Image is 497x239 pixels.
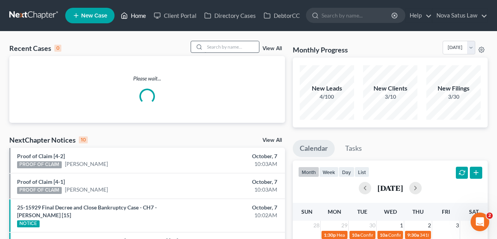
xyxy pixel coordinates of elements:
[341,221,348,230] span: 29
[17,220,40,227] div: NOTICE
[196,204,277,211] div: October, 7
[150,9,200,23] a: Client Portal
[196,152,277,160] div: October, 7
[388,232,476,238] span: Confirmation hearing for [PERSON_NAME]
[471,213,489,231] iframe: Intercom live chat
[487,213,493,219] span: 2
[380,232,388,238] span: 10a
[420,232,495,238] span: 341(a) meeting for [PERSON_NAME]
[300,84,354,93] div: New Leads
[407,232,419,238] span: 9:30a
[357,208,367,215] span: Tue
[426,93,481,101] div: 3/30
[260,9,304,23] a: DebtorCC
[313,221,320,230] span: 28
[338,140,369,157] a: Tasks
[319,167,339,177] button: week
[352,232,360,238] span: 10a
[384,208,397,215] span: Wed
[300,93,354,101] div: 4/100
[196,186,277,194] div: 10:03AM
[205,41,259,52] input: Search by name...
[196,178,277,186] div: October, 7
[79,136,88,143] div: 10
[368,221,376,230] span: 30
[337,232,397,238] span: Hearing for [PERSON_NAME]
[363,93,417,101] div: 3/10
[442,208,450,215] span: Fri
[293,45,348,54] h3: Monthly Progress
[406,9,432,23] a: Help
[469,208,479,215] span: Sat
[17,178,65,185] a: Proof of Claim [4-1]
[9,44,61,53] div: Recent Cases
[363,84,417,93] div: New Clients
[339,167,355,177] button: day
[324,232,336,238] span: 1:30p
[17,161,62,168] div: PROOF OF CLAIM
[399,221,404,230] span: 1
[293,140,335,157] a: Calendar
[65,186,108,194] a: [PERSON_NAME]
[262,138,282,143] a: View All
[377,184,403,192] h2: [DATE]
[262,46,282,51] a: View All
[301,208,313,215] span: Sun
[65,160,108,168] a: [PERSON_NAME]
[328,208,341,215] span: Mon
[360,232,448,238] span: Confirmation hearing for [PERSON_NAME]
[427,221,432,230] span: 2
[54,45,61,52] div: 0
[81,13,107,19] span: New Case
[321,8,393,23] input: Search by name...
[196,160,277,168] div: 10:03AM
[200,9,260,23] a: Directory Cases
[426,84,481,93] div: New Filings
[433,9,487,23] a: Nova Satus Law
[17,204,157,218] a: 25-15929 Final Decree and Close Bankruptcy Case - CH7 - [PERSON_NAME] [15]
[17,153,65,159] a: Proof of Claim [4-2]
[412,208,424,215] span: Thu
[455,221,460,230] span: 3
[17,187,62,194] div: PROOF OF CLAIM
[9,135,88,145] div: NextChapter Notices
[9,75,285,82] p: Please wait...
[196,211,277,219] div: 10:02AM
[298,167,319,177] button: month
[355,167,369,177] button: list
[117,9,150,23] a: Home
